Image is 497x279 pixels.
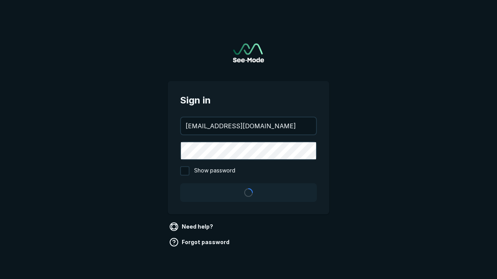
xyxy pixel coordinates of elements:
a: Forgot password [168,236,233,248]
a: Go to sign in [233,43,264,62]
a: Need help? [168,220,216,233]
input: your@email.com [181,117,316,134]
span: Sign in [180,93,317,107]
img: See-Mode Logo [233,43,264,62]
span: Show password [194,166,235,176]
